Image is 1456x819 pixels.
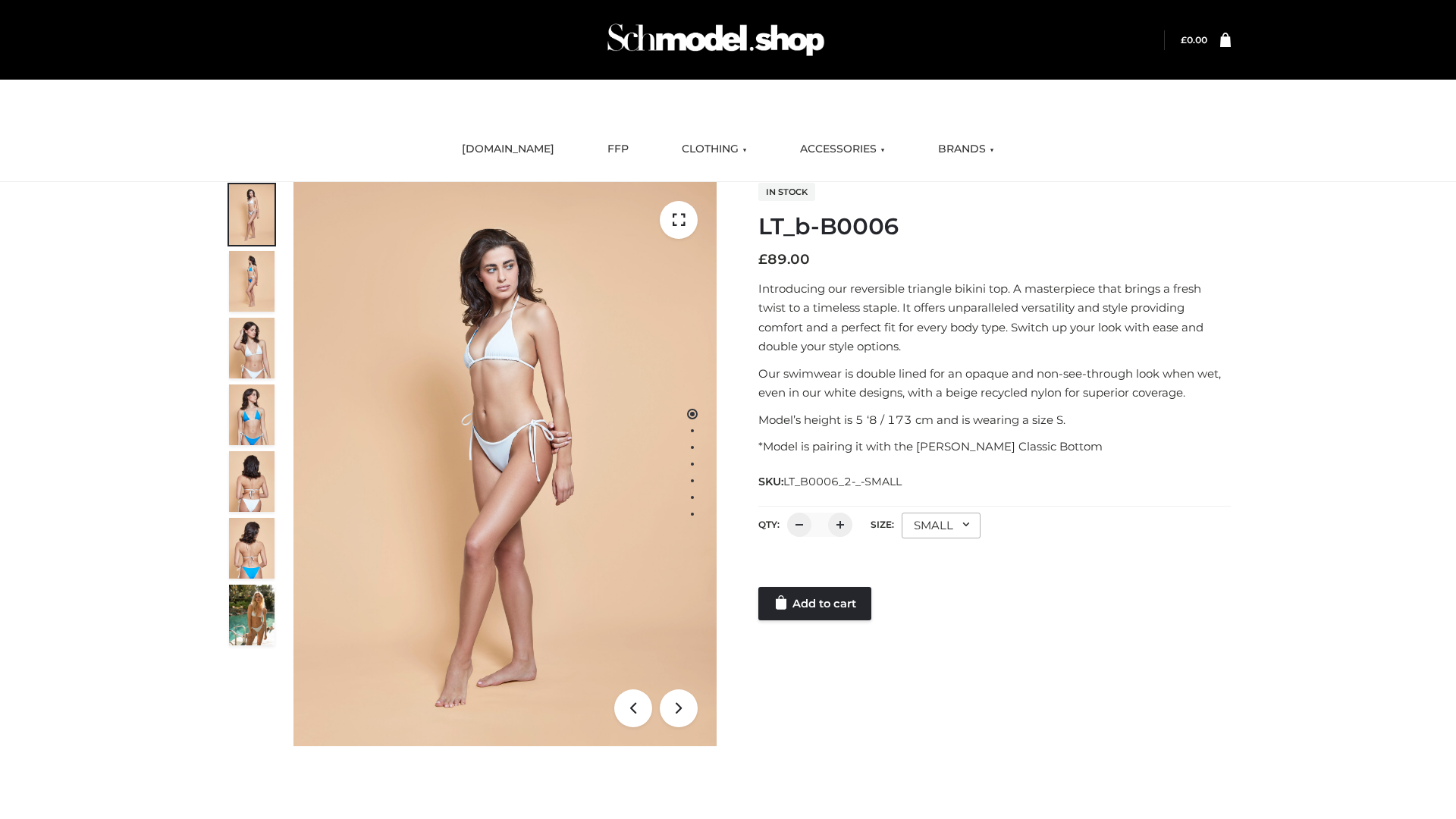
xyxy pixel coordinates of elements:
[789,133,896,166] a: ACCESSORIES
[902,513,981,538] div: SMALL
[758,364,1231,403] p: Our swimwear is double lined for an opaque and non-see-through look when wet, even in our white d...
[758,183,815,201] span: In stock
[871,519,894,530] label: Size:
[229,184,275,245] img: ArielClassicBikiniTop_CloudNine_AzureSky_OW114ECO_1-scaled.jpg
[229,518,275,579] img: ArielClassicBikiniTop_CloudNine_AzureSky_OW114ECO_8-scaled.jpg
[758,251,767,268] span: £
[602,10,830,70] img: Schmodel Admin 964
[783,475,902,488] span: LT_B0006_2-_-SMALL
[229,451,275,512] img: ArielClassicBikiniTop_CloudNine_AzureSky_OW114ECO_7-scaled.jpg
[758,437,1231,457] p: *Model is pairing it with the [PERSON_NAME] Classic Bottom
[1181,34,1207,45] a: £0.00
[758,472,903,491] span: SKU:
[229,384,275,445] img: ArielClassicBikiniTop_CloudNine_AzureSky_OW114ECO_4-scaled.jpg
[758,251,810,268] bdi: 89.00
[1181,34,1207,45] bdi: 0.00
[1181,34,1187,45] span: £
[229,318,275,378] img: ArielClassicBikiniTop_CloudNine_AzureSky_OW114ECO_3-scaled.jpg
[758,213,1231,240] h1: LT_b-B0006
[229,585,275,645] img: Arieltop_CloudNine_AzureSky2.jpg
[229,251,275,312] img: ArielClassicBikiniTop_CloudNine_AzureSky_OW114ECO_2-scaled.jpg
[670,133,758,166] a: CLOTHING
[596,133,640,166] a: FFP
[758,279,1231,356] p: Introducing our reversible triangle bikini top. A masterpiece that brings a fresh twist to a time...
[758,410,1231,430] p: Model’s height is 5 ‘8 / 173 cm and is wearing a size S.
[927,133,1006,166] a: BRANDS
[450,133,566,166] a: [DOMAIN_NAME]
[758,587,871,620] a: Add to cart
[293,182,717,746] img: ArielClassicBikiniTop_CloudNine_AzureSky_OW114ECO_1
[758,519,780,530] label: QTY:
